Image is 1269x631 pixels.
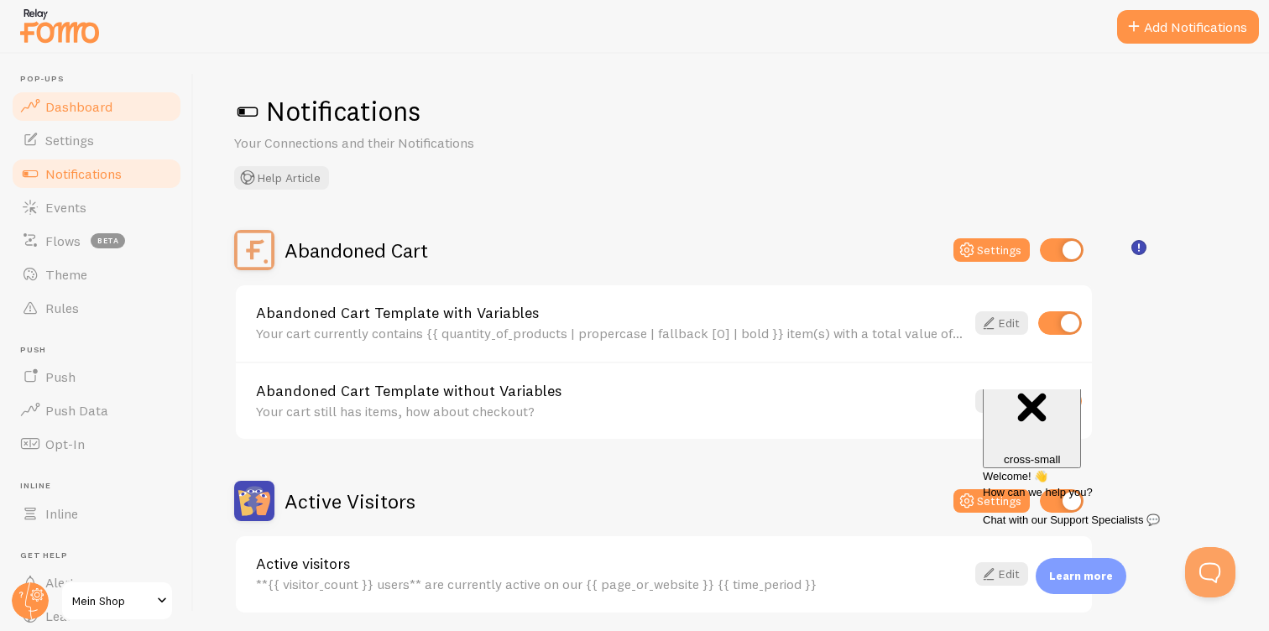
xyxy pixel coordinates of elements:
[10,157,183,190] a: Notifications
[234,481,274,521] img: Active Visitors
[1049,568,1113,584] p: Learn more
[45,266,87,283] span: Theme
[256,404,965,419] div: Your cart still has items, how about checkout?
[10,497,183,530] a: Inline
[45,574,81,591] span: Alerts
[975,562,1028,586] a: Edit
[234,166,329,190] button: Help Article
[45,435,85,452] span: Opt-In
[234,230,274,270] img: Abandoned Cart
[20,74,183,85] span: Pop-ups
[45,98,112,115] span: Dashboard
[91,233,125,248] span: beta
[10,90,183,123] a: Dashboard
[1185,547,1235,597] iframe: Help Scout Beacon - Open
[10,427,183,461] a: Opt-In
[45,368,76,385] span: Push
[234,94,1229,128] h1: Notifications
[10,566,183,599] a: Alerts
[256,383,965,399] a: Abandoned Cart Template without Variables
[1131,240,1146,255] svg: <p>🛍️ For Shopify Users</p><p>To use the <strong>Abandoned Cart with Variables</strong> template,...
[975,311,1028,335] a: Edit
[45,505,78,522] span: Inline
[256,576,965,592] div: **{{ visitor_count }} users** are currently active on our {{ page_or_website }} {{ time_period }}
[10,394,183,427] a: Push Data
[20,345,183,356] span: Push
[10,258,183,291] a: Theme
[256,556,965,571] a: Active visitors
[953,238,1030,262] button: Settings
[45,132,94,149] span: Settings
[285,237,428,263] h2: Abandoned Cart
[256,305,965,321] a: Abandoned Cart Template with Variables
[256,326,965,341] div: Your cart currently contains {{ quantity_of_products | propercase | fallback [0] | bold }} item(s...
[234,133,637,153] p: Your Connections and their Notifications
[45,300,79,316] span: Rules
[10,123,183,157] a: Settings
[285,488,415,514] h2: Active Visitors
[953,489,1030,513] button: Settings
[18,4,102,47] img: fomo-relay-logo-orange.svg
[10,360,183,394] a: Push
[974,389,1245,547] iframe: Help Scout Beacon - Messages and Notifications
[10,190,183,224] a: Events
[20,481,183,492] span: Inline
[45,402,108,419] span: Push Data
[45,165,122,182] span: Notifications
[72,591,152,611] span: Mein Shop
[10,291,183,325] a: Rules
[45,199,86,216] span: Events
[1036,558,1126,594] div: Learn more
[60,581,174,621] a: Mein Shop
[20,550,183,561] span: Get Help
[10,224,183,258] a: Flows beta
[45,232,81,249] span: Flows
